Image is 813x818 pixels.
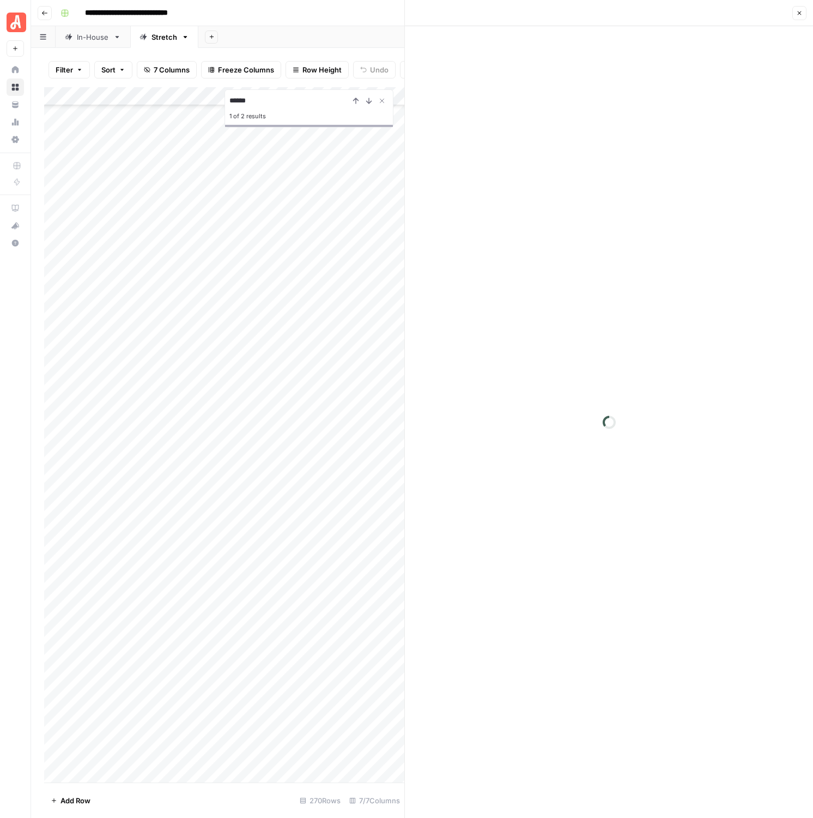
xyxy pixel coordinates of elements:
[7,217,23,234] div: What's new?
[218,64,274,75] span: Freeze Columns
[7,217,24,234] button: What's new?
[302,64,342,75] span: Row Height
[7,113,24,131] a: Usage
[154,64,190,75] span: 7 Columns
[137,61,197,78] button: 7 Columns
[201,61,281,78] button: Freeze Columns
[7,96,24,113] a: Your Data
[60,795,90,806] span: Add Row
[7,199,24,217] a: AirOps Academy
[353,61,396,78] button: Undo
[286,61,349,78] button: Row Height
[7,9,24,36] button: Workspace: Angi
[7,131,24,148] a: Settings
[48,61,90,78] button: Filter
[295,792,345,809] div: 270 Rows
[94,61,132,78] button: Sort
[362,94,375,107] button: Next Result
[151,32,177,43] div: Stretch
[77,32,109,43] div: In-House
[349,94,362,107] button: Previous Result
[370,64,389,75] span: Undo
[7,13,26,32] img: Angi Logo
[44,792,97,809] button: Add Row
[7,61,24,78] a: Home
[56,64,73,75] span: Filter
[375,94,389,107] button: Close Search
[56,26,130,48] a: In-House
[7,78,24,96] a: Browse
[345,792,404,809] div: 7/7 Columns
[229,110,389,123] div: 1 of 2 results
[130,26,198,48] a: Stretch
[101,64,116,75] span: Sort
[7,234,24,252] button: Help + Support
